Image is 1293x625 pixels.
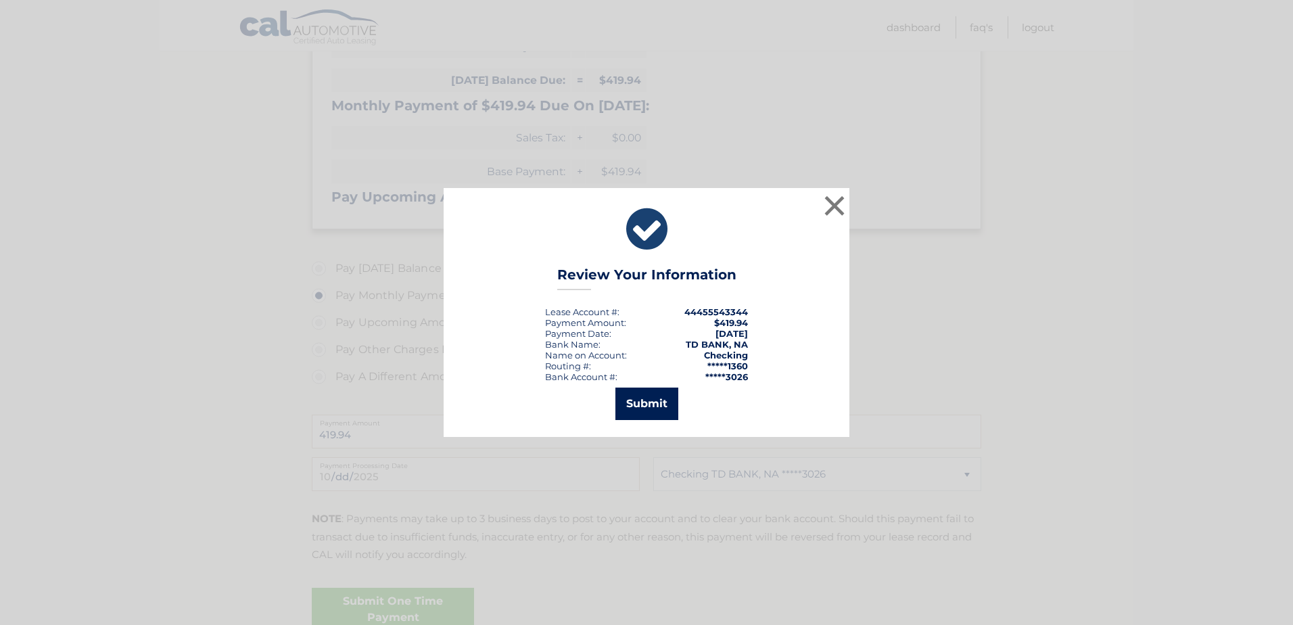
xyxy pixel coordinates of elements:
strong: TD BANK, NA [686,339,748,350]
div: Lease Account #: [545,306,619,317]
div: Name on Account: [545,350,627,361]
div: Routing #: [545,361,591,371]
button: × [821,192,848,219]
span: $419.94 [714,317,748,328]
button: Submit [615,388,678,420]
div: Bank Account #: [545,371,617,382]
div: : [545,328,611,339]
div: Payment Amount: [545,317,626,328]
span: [DATE] [715,328,748,339]
h3: Review Your Information [557,267,736,290]
strong: Checking [704,350,748,361]
span: Payment Date [545,328,609,339]
div: Bank Name: [545,339,601,350]
strong: 44455543344 [684,306,748,317]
